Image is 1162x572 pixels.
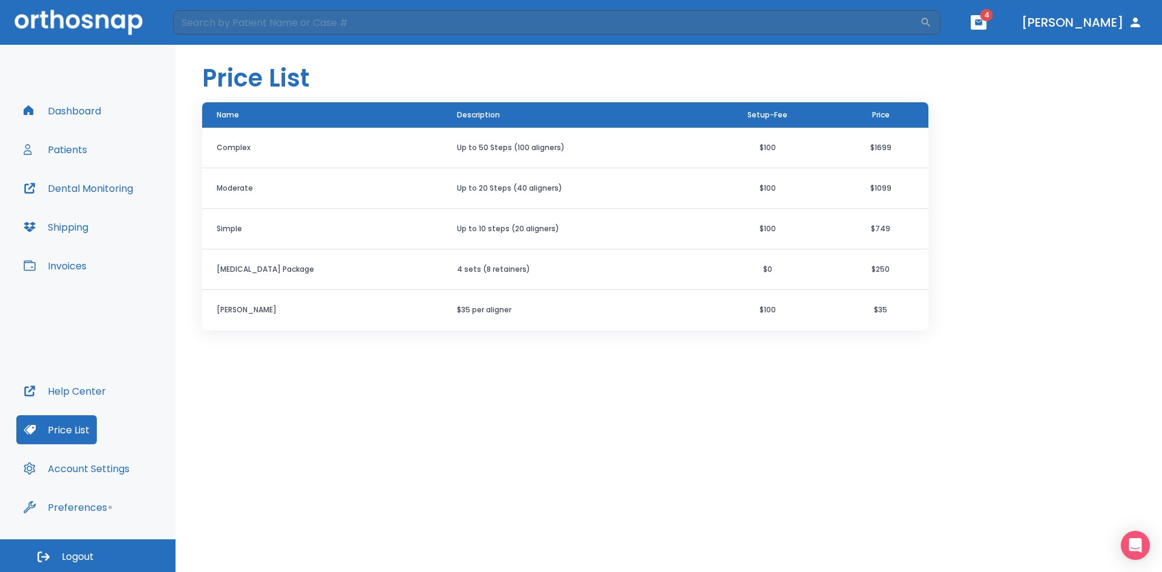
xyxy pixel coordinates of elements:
[202,168,442,209] th: Moderate
[833,102,928,128] th: Price
[702,290,833,330] td: $100
[442,128,702,168] td: Up to 50 Steps (100 aligners)
[202,102,928,330] table: price table
[702,209,833,249] td: $100
[16,174,140,203] button: Dental Monitoring
[16,96,108,125] button: Dashboard
[105,502,116,513] div: Tooltip anchor
[202,290,442,330] th: [PERSON_NAME]
[16,212,96,242] button: Shipping
[15,10,143,35] img: Orthosnap
[202,60,309,96] h1: Price List
[442,209,702,249] td: Up to 10 steps (20 aligners)
[702,128,833,168] td: $100
[702,249,833,290] td: $0
[202,102,442,128] th: Name
[16,415,97,444] button: Price List
[833,128,928,168] td: $1699
[980,9,993,21] span: 4
[16,376,113,406] button: Help Center
[833,209,928,249] td: $749
[442,249,702,290] td: 4 sets (8 retainers)
[16,135,94,164] button: Patients
[62,550,94,564] span: Logout
[1017,12,1147,33] button: [PERSON_NAME]
[16,251,94,280] button: Invoices
[442,102,702,128] th: Description
[833,290,928,330] td: $35
[202,249,442,290] th: [MEDICAL_DATA] Package
[173,10,920,35] input: Search by Patient Name or Case #
[202,209,442,249] th: Simple
[442,290,702,330] td: $35 per aligner
[1121,531,1150,560] div: Open Intercom Messenger
[16,454,137,483] button: Account Settings
[833,249,928,290] td: $250
[702,102,833,128] th: Setup-Fee
[442,168,702,209] td: Up to 20 Steps (40 aligners)
[16,493,114,522] button: Preferences
[702,168,833,209] td: $100
[202,128,442,168] th: Complex
[833,168,928,209] td: $1099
